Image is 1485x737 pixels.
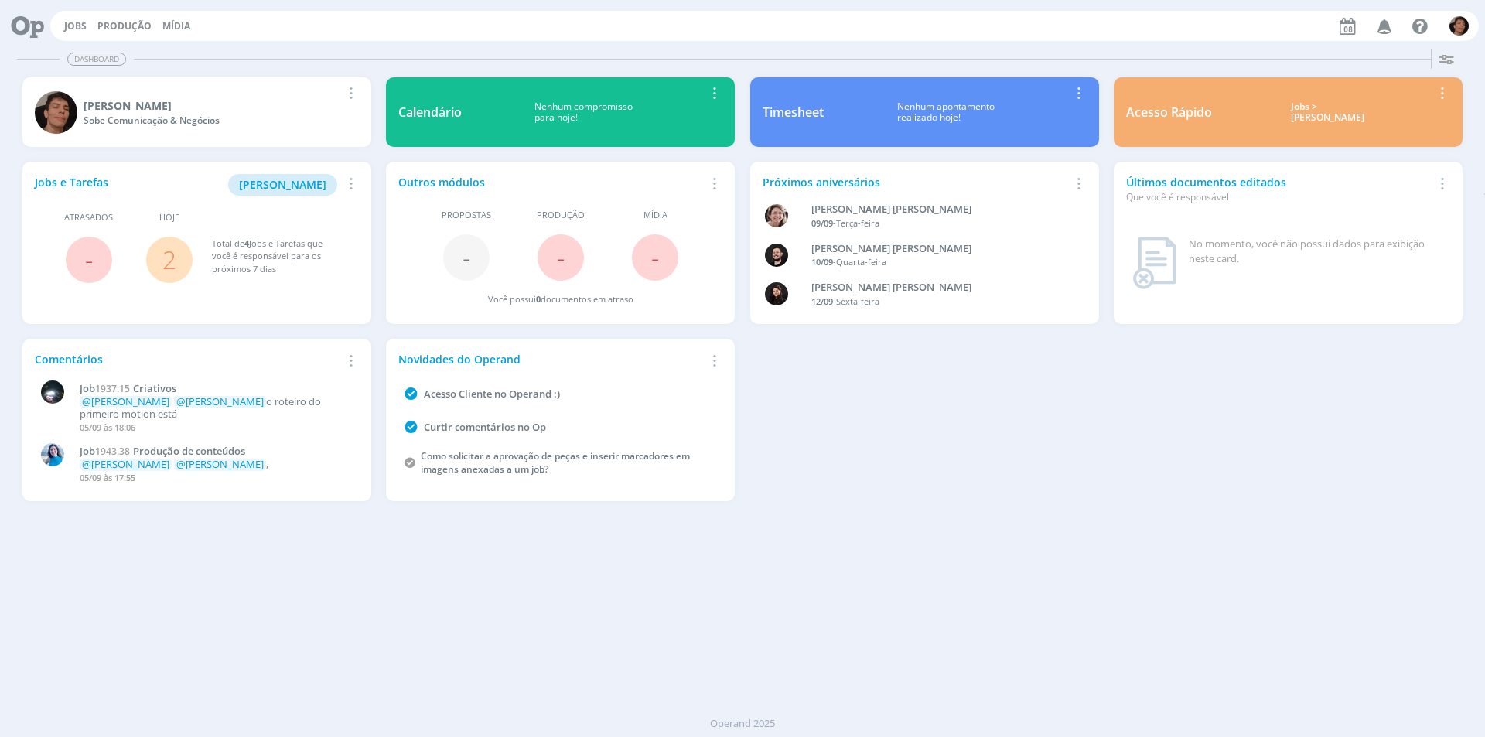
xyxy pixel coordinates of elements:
span: @[PERSON_NAME] [176,394,264,408]
div: Você possui documentos em atraso [488,293,633,306]
p: , [80,459,350,471]
span: [PERSON_NAME] [239,177,326,192]
a: TimesheetNenhum apontamentorealizado hoje! [750,77,1099,147]
img: E [41,443,64,466]
img: A [765,204,788,227]
a: Job1937.15Criativos [80,383,350,395]
span: - [85,243,93,276]
div: Novidades do Operand [398,351,705,367]
img: P [35,91,77,134]
div: Timesheet [763,103,824,121]
div: Acesso Rápido [1126,103,1212,121]
div: Comentários [35,351,341,367]
a: Jobs [64,19,87,32]
span: Produção de conteúdos [133,444,245,458]
a: 2 [162,243,176,276]
div: Outros módulos [398,174,705,190]
span: 12/09 [811,295,833,307]
span: Terça-feira [836,217,879,229]
img: G [41,380,64,404]
div: Total de Jobs e Tarefas que você é responsável para os próximos 7 dias [212,237,343,276]
a: [PERSON_NAME] [228,176,337,191]
span: Mídia [643,209,667,222]
div: Últimos documentos editados [1126,174,1432,204]
span: 09/09 [811,217,833,229]
span: @[PERSON_NAME] [176,457,264,471]
a: Como solicitar a aprovação de peças e inserir marcadores em imagens anexadas a um job? [421,449,690,476]
span: 1937.15 [95,382,130,395]
span: @[PERSON_NAME] [82,457,169,471]
span: - [557,241,565,274]
img: P [1449,16,1469,36]
a: P[PERSON_NAME]Sobe Comunicação & Negócios [22,77,371,147]
span: 0 [536,293,541,305]
span: @[PERSON_NAME] [82,394,169,408]
a: Acesso Cliente no Operand :) [424,387,560,401]
div: No momento, você não possui dados para exibição neste card. [1189,237,1444,267]
div: Patrick [84,97,341,114]
button: P [1449,12,1470,39]
a: Curtir comentários no Op [424,420,546,434]
span: Sexta-feira [836,295,879,307]
img: B [765,244,788,267]
div: Bruno Corralo Granata [811,241,1062,257]
a: Mídia [162,19,190,32]
button: Mídia [158,20,195,32]
span: Dashboard [67,53,126,66]
span: Hoje [159,211,179,224]
span: Propostas [442,209,491,222]
span: 10/09 [811,256,833,268]
div: Nenhum compromisso para hoje! [462,101,705,124]
img: L [765,282,788,305]
div: Calendário [398,103,462,121]
span: 05/09 às 17:55 [80,472,135,483]
div: Aline Beatriz Jackisch [811,202,1062,217]
a: Produção [97,19,152,32]
button: [PERSON_NAME] [228,174,337,196]
div: - [811,217,1062,230]
p: o roteiro do primeiro motion está [80,396,350,420]
span: 1943.38 [95,445,130,458]
span: - [651,241,659,274]
div: Luana da Silva de Andrade [811,280,1062,295]
div: - [811,295,1062,309]
span: Criativos [133,381,176,395]
span: Atrasados [64,211,113,224]
span: Produção [537,209,585,222]
div: Que você é responsável [1126,190,1432,204]
div: Sobe Comunicação & Negócios [84,114,341,128]
span: 4 [244,237,249,249]
span: - [463,241,470,274]
button: Produção [93,20,156,32]
a: Job1943.38Produção de conteúdos [80,445,350,458]
span: 05/09 às 18:06 [80,421,135,433]
span: Quarta-feira [836,256,886,268]
div: Próximos aniversários [763,174,1069,190]
div: - [811,256,1062,269]
div: Nenhum apontamento realizado hoje! [824,101,1069,124]
div: Jobs e Tarefas [35,174,341,196]
button: Jobs [60,20,91,32]
img: dashboard_not_found.png [1132,237,1176,289]
div: Jobs > [PERSON_NAME] [1224,101,1432,124]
